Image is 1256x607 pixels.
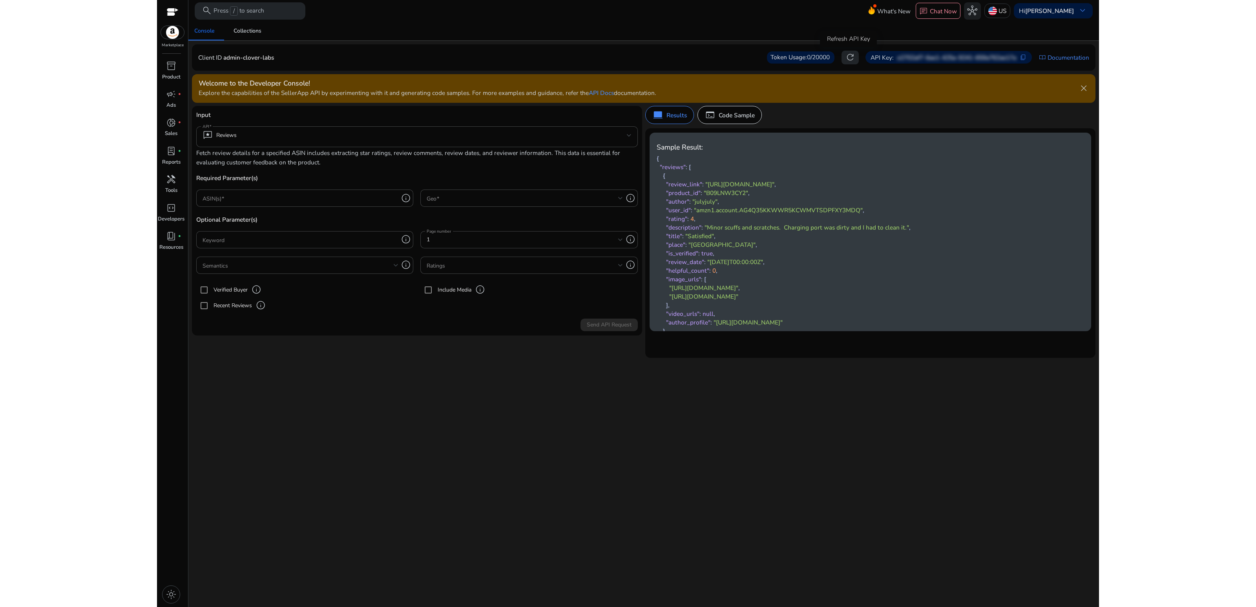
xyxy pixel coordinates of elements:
span: : [687,215,689,223]
span: computer [653,110,663,120]
span: "title" [666,232,682,240]
p: Hi [1019,8,1074,14]
b: [PERSON_NAME] [1025,7,1074,15]
p: Fetch review details for a specified ASIN includes extracting star ratings, review comments, revi... [196,148,638,166]
span: : [709,266,711,275]
div: Refresh API Key [820,31,877,47]
mat-label: Page number [427,228,451,234]
span: : [686,163,687,171]
span: reviews [203,130,213,140]
span: null [703,310,714,318]
span: "[URL][DOMAIN_NAME]" [669,292,738,301]
p: Marketplace [162,42,184,48]
span: , [694,215,696,223]
p: Sales [165,130,177,138]
span: true [701,249,713,257]
span: fiber_manual_record [178,149,181,153]
span: book_4 [166,231,176,241]
span: "[GEOGRAPHIC_DATA]" [688,241,756,249]
span: , [713,249,714,257]
span: info [475,284,485,295]
a: handymanTools [157,173,185,201]
span: donut_small [166,118,176,128]
span: fiber_manual_record [178,121,181,124]
span: "[URL][DOMAIN_NAME]" [714,318,783,326]
span: "[URL][DOMAIN_NAME]" [669,284,738,292]
a: inventory_2Product [157,59,185,87]
span: { [663,171,665,180]
a: API Docs [589,89,614,97]
label: Recent Reviews [212,301,252,310]
div: Reviews [203,130,237,140]
p: Optional Parameter(s) [196,215,638,231]
span: "author" [666,197,689,206]
span: fiber_manual_record [178,235,181,238]
span: fiber_manual_record [178,93,181,96]
span: "product_id" [666,189,701,197]
div: Console [194,28,215,34]
span: What's New [877,4,911,18]
span: "image_urls" [666,275,701,283]
span: keyboard_arrow_down [1077,5,1088,16]
span: , [738,284,740,292]
span: info [251,284,261,295]
p: API Key: [871,53,894,62]
a: campaignfiber_manual_recordAds [157,87,185,116]
div: Collections [234,28,261,34]
span: "author_profile" [666,318,710,326]
span: "video_urls" [666,310,699,318]
span: : [691,206,692,214]
p: admin-clover-labs [223,53,274,62]
span: , [863,206,864,214]
span: : [701,275,703,283]
p: e2702af7-6ae1-425a-9241-659a762ae17a [897,53,1016,62]
span: content_copy [1020,54,1027,61]
a: Documentation [1048,53,1089,62]
span: , [763,258,765,266]
span: : [682,232,684,240]
span: : [701,189,702,197]
span: : [702,180,704,188]
p: Input [196,110,638,126]
span: refresh [845,52,855,62]
span: handyman [166,174,176,184]
span: "Minor scuffs and scratches. Charging port was dirty and I had to clean it." [705,223,909,231]
span: lab_profile [166,146,176,156]
span: "is_verified" [666,249,698,257]
a: donut_smallfiber_manual_recordSales [157,116,185,144]
span: , [748,189,750,197]
span: search [202,5,212,16]
span: : [685,241,687,249]
div: Token Usage: [767,51,835,64]
button: hub [964,2,981,20]
span: "rating" [666,215,687,223]
span: "julyjuly" [692,197,717,206]
p: Client ID [198,53,222,62]
span: [ [689,163,691,171]
span: 4 [690,215,694,223]
span: campaign [166,89,176,99]
span: : [689,197,691,206]
span: "amzn1.account.AG4Q35KKWWR5KCWMVTSDPFXY3MDQ" [694,206,863,214]
a: code_blocksDevelopers [157,201,185,229]
span: , [717,197,719,206]
span: info [401,193,411,203]
a: lab_profilefiber_manual_recordReports [157,144,185,173]
span: "user_id" [666,206,691,214]
span: close [1079,83,1089,93]
span: { [657,154,659,162]
span: info [625,234,635,244]
span: "description" [666,223,701,231]
span: , [774,180,776,188]
p: Developers [158,215,184,223]
span: info [625,193,635,203]
span: terminal [705,110,715,120]
mat-label: API [203,124,209,129]
span: : [698,249,700,257]
p: Code Sample [719,111,755,120]
span: "review_date" [666,258,704,266]
p: Tools [165,187,177,195]
span: : [710,318,712,326]
span: "[DATE]T00:00:00Z" [707,258,763,266]
img: amazon.svg [161,26,184,39]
